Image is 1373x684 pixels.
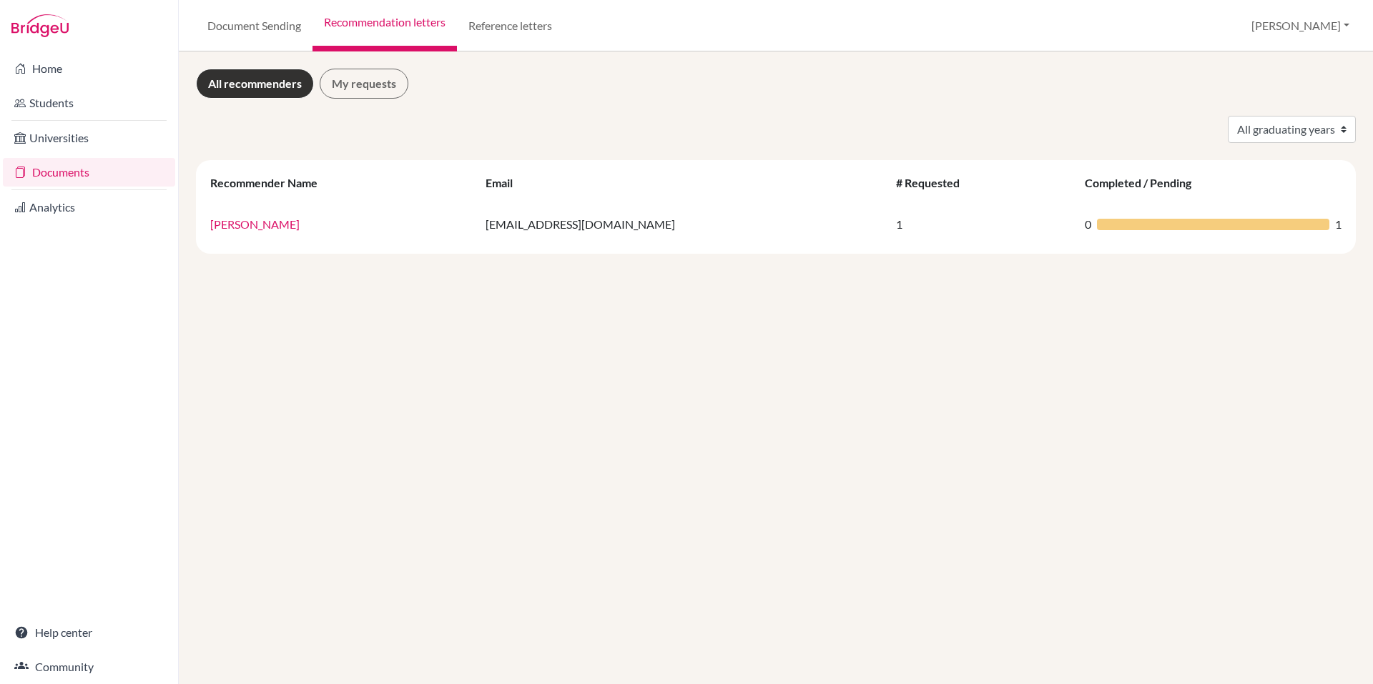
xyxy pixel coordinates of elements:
[11,14,69,37] img: Bridge-U
[320,69,408,99] a: My requests
[3,193,175,222] a: Analytics
[196,69,314,99] a: All recommenders
[1335,216,1342,233] span: 1
[3,653,175,681] a: Community
[1085,216,1091,233] span: 0
[3,89,175,117] a: Students
[3,54,175,83] a: Home
[210,176,332,189] div: Recommender Name
[3,124,175,152] a: Universities
[3,618,175,647] a: Help center
[1245,12,1356,39] button: [PERSON_NAME]
[3,158,175,187] a: Documents
[477,200,887,248] td: [EMAIL_ADDRESS][DOMAIN_NAME]
[1085,176,1206,189] div: Completed / Pending
[887,200,1076,248] td: 1
[486,176,527,189] div: Email
[896,176,974,189] div: # Requested
[210,217,300,231] a: [PERSON_NAME]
